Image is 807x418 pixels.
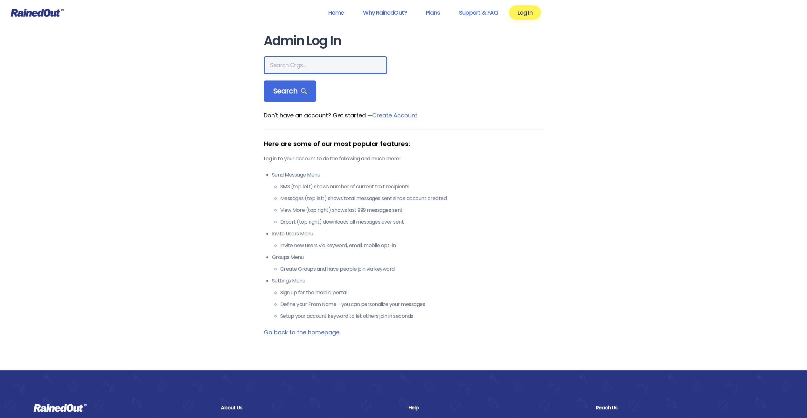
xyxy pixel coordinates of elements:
[264,80,317,102] div: Search
[280,289,544,296] li: Sign up for the mobile portal
[280,206,544,214] li: View More (top right) shows last 999 messages sent
[272,277,544,320] li: Settings Menu
[408,404,586,412] div: Help
[451,5,506,20] a: Support & FAQ
[280,195,544,202] li: Messages (top left) shows total messages sent since account created
[372,111,417,119] a: Create Account
[280,301,544,308] li: Define your From Name - you can personalize your messages
[264,155,544,163] p: Log in to your account to do the following and much more!
[320,5,352,20] a: Home
[418,5,448,20] a: Plans
[280,265,544,273] li: Create Groups and have people join via keyword
[509,5,540,20] a: Log In
[264,328,339,336] a: Go back to the homepage
[272,230,544,249] li: Invite Users Menu
[280,183,544,191] li: SMS (top left) shows number of current text recipients
[264,56,387,74] input: Search Orgs…
[272,254,544,273] li: Groups Menu
[221,404,399,412] div: About Us
[596,404,774,412] div: Reach Us
[264,34,544,337] main: Don't have an account? Get started —
[355,5,415,20] a: Why RainedOut?
[280,218,544,226] li: Export (top right) downloads all messages ever sent
[280,312,544,320] li: Setup your account keyword to let others join in seconds
[264,139,544,149] div: Here are some of our most popular features:
[264,34,544,48] h1: Admin Log In
[272,171,544,226] li: Send Message Menu
[280,242,544,249] li: Invite new users via keyword, email, mobile opt-in
[273,87,307,96] span: Search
